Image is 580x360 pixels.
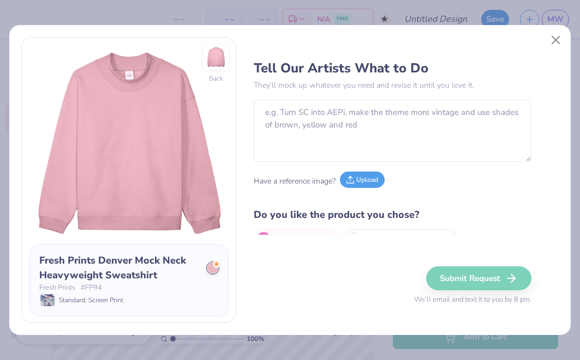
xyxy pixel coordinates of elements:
[40,294,55,306] img: Standard: Screen Print
[254,175,336,187] span: Have a reference image?
[81,283,102,294] span: # FP94
[254,80,531,91] p: They’ll mock up whatever you need and revise it until you love it.
[254,229,339,249] label: Yes, leave it as is
[344,229,457,249] label: Recommend alternatives
[29,45,229,244] img: Front
[546,29,566,50] button: Close
[59,295,123,305] span: Standard: Screen Print
[209,74,223,83] div: Back
[254,60,531,76] h3: Tell Our Artists What to Do
[205,46,227,68] img: Back
[39,283,75,294] span: Fresh Prints
[340,172,385,188] button: Upload
[39,253,199,283] div: Fresh Prints Denver Mock Neck Heavyweight Sweatshirt
[254,207,531,223] h4: Do you like the product you chose?
[414,295,531,306] span: We’ll email and text it to you by 8 pm.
